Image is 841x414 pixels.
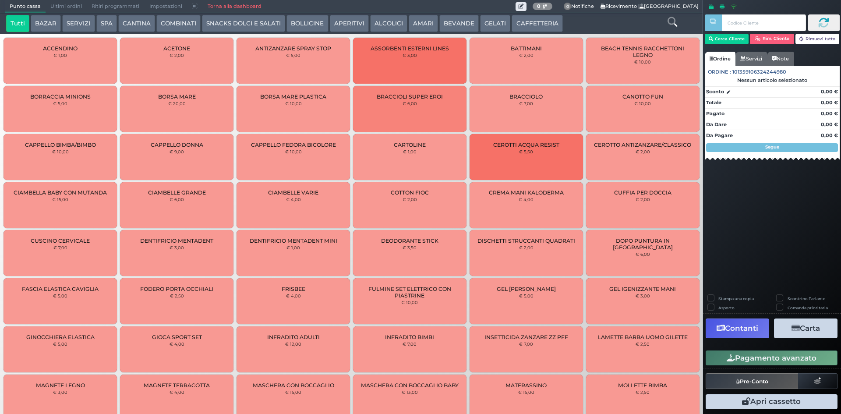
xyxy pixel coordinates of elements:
strong: 0,00 € [821,88,838,95]
button: APERITIVI [330,15,369,32]
span: Ordine : [708,68,731,76]
span: DENTIFRICIO MENTADENT [140,237,213,244]
small: € 5,00 [519,293,534,298]
button: Carta [774,318,837,338]
strong: Pagato [706,110,724,117]
span: FASCIA ELASTICA CAVIGLIA [22,286,99,292]
small: € 7,00 [53,245,67,250]
small: € 15,00 [52,197,68,202]
a: Servizi [735,52,767,66]
span: CEROTTI ACQUA RESIST [493,142,559,148]
span: BORRACCIA MINIONS [30,93,91,100]
button: Contanti [706,318,769,338]
button: SNACKS DOLCI E SALATI [202,15,285,32]
small: € 2,00 [403,197,417,202]
span: INFRADITO BIMBI [385,334,434,340]
strong: 0,00 € [821,121,838,127]
small: € 5,00 [286,53,300,58]
small: € 6,00 [170,197,184,202]
span: DEODORANTE STICK [381,237,438,244]
small: € 3,00 [53,389,67,395]
button: Cerca Cliente [705,34,749,44]
span: MASCHERA CON BOCCAGLIO [253,382,334,389]
span: Ultimi ordini [46,0,87,13]
button: Rimuovi tutto [795,34,840,44]
strong: 0,00 € [821,99,838,106]
button: Tutti [6,15,29,32]
input: Codice Cliente [722,14,806,31]
span: ACETONE [163,45,190,52]
span: MASCHERA CON BOCCAGLIO BABY [361,382,459,389]
span: Ritiri programmati [87,0,144,13]
small: € 5,50 [519,149,533,154]
small: € 5,00 [53,101,67,106]
strong: 0,00 € [821,110,838,117]
strong: 0,00 € [821,132,838,138]
span: BRACCIOLI SUPER EROI [377,93,443,100]
span: ACCENDINO [43,45,78,52]
small: € 2,50 [170,293,184,298]
small: € 6,00 [403,101,417,106]
small: € 1,00 [403,149,417,154]
button: ALCOLICI [370,15,407,32]
small: € 1,00 [53,53,67,58]
small: € 1,00 [286,245,300,250]
span: CUSCINO CERVICALE [31,237,90,244]
span: GIOCA SPORT SET [152,334,202,340]
span: CAPPELLO DONNA [151,142,203,148]
button: BOLLICINE [286,15,328,32]
strong: Sconto [706,88,724,96]
small: € 2,00 [636,149,650,154]
span: INFRADITO ADULTI [267,334,320,340]
span: MAGNETE LEGNO [36,382,85,389]
small: € 2,50 [636,389,650,395]
button: BAZAR [31,15,61,32]
span: CARTOLINE [394,142,426,148]
small: € 10,00 [401,300,418,305]
span: COTTON FIOC [391,189,429,196]
span: BORSA MARE PLASTICA [260,93,326,100]
small: € 5,00 [53,293,67,298]
span: GEL [PERSON_NAME] [497,286,556,292]
button: GELATI [480,15,510,32]
span: FRISBEE [282,286,305,292]
button: SERVIZI [62,15,95,32]
span: LAMETTE BARBA UOMO GILETTE [598,334,688,340]
small: € 2,00 [519,245,534,250]
small: € 7,00 [519,341,533,347]
small: € 10,00 [634,101,651,106]
small: € 10,00 [285,101,302,106]
a: Torna alla dashboard [202,0,266,13]
button: Pagamento avanzato [706,350,837,365]
span: FULMINE SET ELETTRICO CON PIASTRINE [360,286,459,299]
small: € 12,00 [285,341,301,347]
strong: Da Dare [706,121,727,127]
small: € 2,00 [170,53,184,58]
span: 0 [564,3,572,11]
small: € 4,00 [286,197,301,202]
small: € 15,00 [518,389,534,395]
small: € 2,50 [636,341,650,347]
small: € 15,00 [285,389,301,395]
strong: Da Pagare [706,132,733,138]
span: GINOCCHIERA ELASTICA [26,334,95,340]
small: € 3,50 [403,245,417,250]
small: € 4,00 [519,197,534,202]
span: MOLLETTE BIMBA [618,382,667,389]
a: Ordine [705,52,735,66]
button: COMBINATI [156,15,201,32]
small: € 2,00 [519,53,534,58]
span: CAPPELLO FEDORA BICOLORE [251,142,336,148]
span: DOPO PUNTURA IN [GEOGRAPHIC_DATA] [593,237,692,251]
small: € 4,00 [286,293,301,298]
span: BORSA MARE [158,93,196,100]
span: CANOTTO FUN [622,93,663,100]
small: € 4,00 [170,341,184,347]
span: MATERASSINO [505,382,547,389]
small: € 3,00 [170,245,184,250]
small: € 13,00 [402,389,418,395]
span: ASSORBENTI ESTERNI LINES [371,45,449,52]
small: € 3,00 [403,53,417,58]
span: ANTIZANZARE SPRAY STOP [255,45,331,52]
span: CUFFIA PER DOCCIA [614,189,671,196]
